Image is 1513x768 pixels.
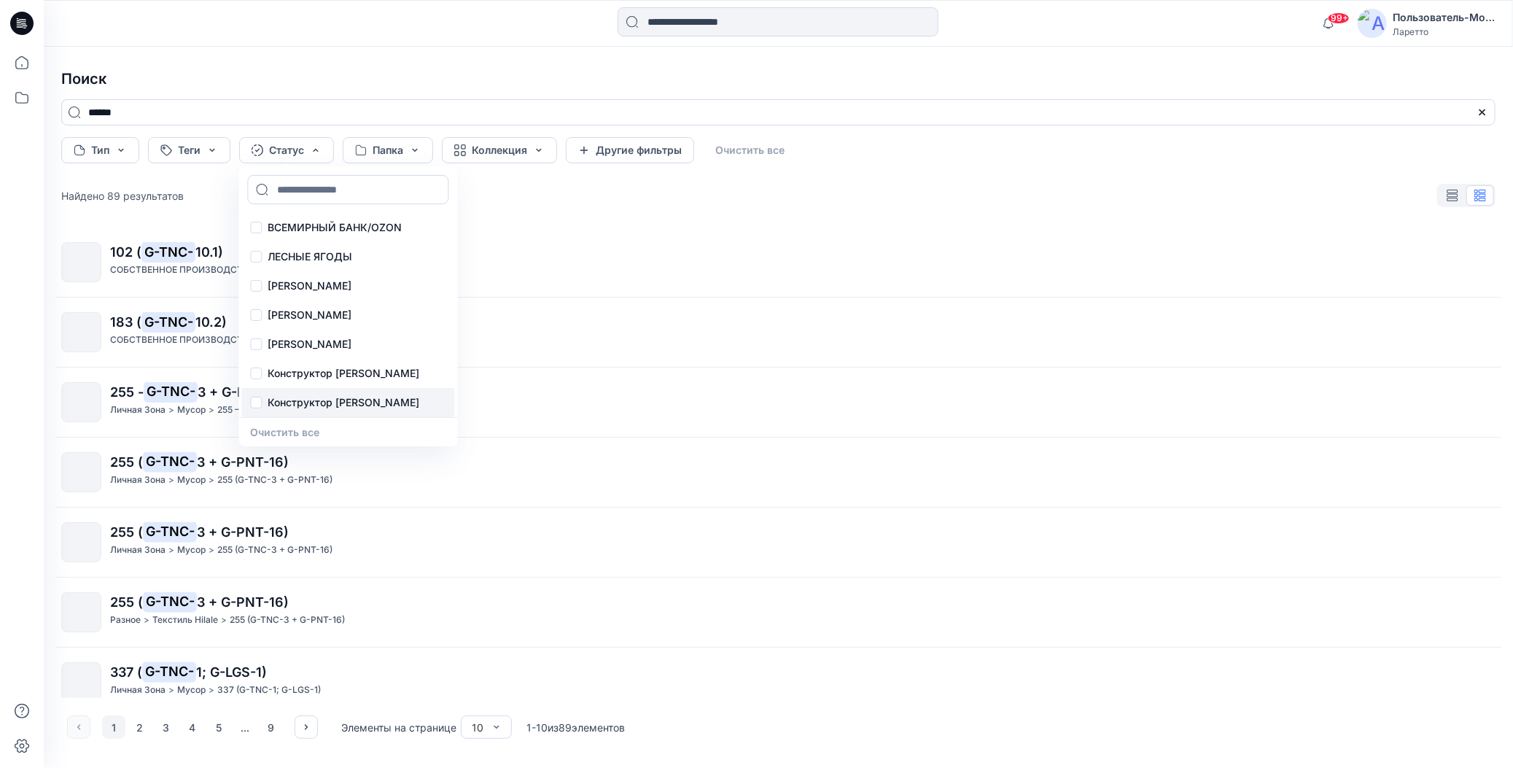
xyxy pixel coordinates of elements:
ya-tr-span: G-TNC- [144,314,193,330]
div: 10 [472,720,483,735]
ya-tr-span: - [532,721,536,734]
p: 255 (G-TNC-3 + G-PNT-16) [230,613,345,628]
a: 255 (G-TNC-3 + G-PNT-16)Личная Зона>Мусор>255 (G-TNC-3 + G-PNT-16) [52,513,1504,571]
ya-tr-span: 10 [536,721,548,734]
button: 3 [155,715,178,739]
ya-tr-span: Личная Зона [110,684,166,695]
ya-tr-span: 1; G-LGS-1) [196,664,267,680]
button: Коллекция [442,137,557,163]
ya-tr-span: Другие фильтры [596,142,682,158]
ya-tr-span: G-TNC- [146,524,195,540]
a: 255 (G-TNC-3 + G-PNT-16)Разное>Текстиль Hilale>255 (G-TNC-3 + G-PNT-16) [52,583,1504,641]
ya-tr-span: Личная Зона [110,404,166,415]
ya-tr-span: Ларетто [1393,26,1428,37]
a: 255 (G-TNC-3 + G-PNT-16)Личная Зона>Мусор>255 (G-TNC-3 + G-PNT-16) [52,443,1504,501]
p: Текстиль Hilale [152,613,218,628]
ya-tr-span: G-TNC- [147,384,195,400]
ya-tr-span: 3 + G-PNT-16) [197,594,289,610]
p: Личная Зона [110,473,166,488]
div: ... [233,715,257,739]
p: > [209,683,214,698]
button: Тип [61,137,139,163]
a: 255 -G-TNC-3 + G-PNT-16Личная Зона>Мусор>255 — G-TNC-3 + G-PNT-16 [52,373,1504,431]
ya-tr-span: 3 + G-PNT-16) [197,524,289,540]
ya-tr-span: элементов [572,721,625,734]
p: Личная Зона [110,543,166,558]
span: 99+ [1328,12,1350,24]
p: Конструктор [PERSON_NAME] [268,394,419,411]
p: [PERSON_NAME] [268,306,351,324]
div: ВСЕМИРНЫЙ БАНК/OZON [241,213,454,242]
ya-tr-span: 10.1) [195,244,223,260]
ya-tr-span: Мусор [177,404,206,415]
p: Мусор [177,473,206,488]
ya-tr-span: G-TNC- [144,244,193,260]
ya-tr-span: СОБСТВЕННОЕ ПРОИЗВОДСТВО [110,334,255,345]
ya-tr-span: G-TNC- [146,454,195,470]
ya-tr-span: Текстиль Hilale [152,614,218,625]
ya-tr-span: 255 (G-TNC-3 + G-PNT-16) [230,614,345,625]
a: 183 (G-TNC-10.2)СОБСТВЕННОЕ ПРОИЗВОДСТВО>Сетка + вискоза>183 (G-TNC-10.2) [52,303,1504,361]
p: Разное [110,613,141,628]
button: Папка [343,137,433,163]
p: Мусор [177,543,206,558]
ya-tr-span: 255 — G-TNC-3 + G-PNT-16 [217,404,338,415]
ya-tr-span: Найдено 89 [61,190,120,202]
ya-tr-span: 255 ( [110,454,143,470]
ya-tr-span: 3 + G-PNT-16 [198,384,284,400]
p: > [168,403,174,418]
ya-tr-span: СОБСТВЕННОЕ ПРОИЗВОДСТВО [110,264,255,275]
div: ЛЕСНЫЕ ЯГОДЫ [241,242,454,271]
p: [PERSON_NAME] [268,277,351,295]
button: 1 [102,715,125,739]
img: аватар [1358,9,1387,38]
ya-tr-span: из [548,721,559,734]
ya-tr-span: G-TNC- [145,664,194,680]
ya-tr-span: 1 [526,721,532,734]
ya-tr-span: 337 ( [110,664,142,680]
ya-tr-span: 255 ( [110,524,143,540]
a: 337 (G-TNC-1; G-LGS-1)Личная Зона>Мусор>337 (G-TNC-1; G-LGS-1) [52,653,1504,711]
ya-tr-span: 255 (G-TNC-3 + G-PNT-16) [217,474,332,485]
button: 9 [260,715,283,739]
button: 5 [207,715,230,739]
p: > [209,403,214,418]
button: Теги [148,137,230,163]
p: > [209,543,214,558]
ya-tr-span: 3 + G-PNT-16) [197,454,289,470]
div: Дизайнер Алиса [241,271,454,300]
ya-tr-span: Мусор [177,544,206,555]
ya-tr-span: Разное [110,614,141,625]
ya-tr-span: 102 ( [110,244,141,260]
ya-tr-span: 255 - [110,384,144,400]
p: Личная Зона [110,403,166,418]
div: Дизайнер Злата [241,300,454,330]
ya-tr-span: 183 ( [110,314,141,330]
p: Личная Зона [110,683,166,698]
p: > [168,543,174,558]
button: Другие фильтры [566,137,694,163]
p: > [221,613,227,628]
p: Мусор [177,403,206,418]
ya-tr-span: Личная Зона [110,474,166,485]
button: 4 [181,715,204,739]
p: 255 (G-TNC-3 + G-PNT-16) [217,473,332,488]
div: Замена Лекал [241,330,454,359]
p: > [209,473,214,488]
p: 255 — G-TNC-3 + G-PNT-16 [217,403,338,418]
ya-tr-span: Мусор [177,684,206,695]
p: СОБСТВЕННОЕ ПРОИЗВОДСТВО [110,263,255,278]
p: [PERSON_NAME] [268,335,351,353]
a: 102 (G-TNC-10.1)СОБСТВЕННОЕ ПРОИЗВОДСТВО>Сетка + вискоза>102 (G-TNC-10.1) [52,233,1504,291]
ya-tr-span: Личная Зона [110,544,166,555]
p: Конструктор [PERSON_NAME] [268,365,419,382]
p: СОБСТВЕННОЕ ПРОИЗВОДСТВО [110,333,255,348]
button: Статус [239,137,334,163]
div: Конструктор Кристина [241,359,454,388]
ya-tr-span: 255 (G-TNC-3 + G-PNT-16) [217,544,332,555]
p: Мусор [177,683,206,698]
ya-tr-span: 89 [559,721,572,734]
p: 337 (G-TNC-1; G-LGS-1) [217,683,321,698]
p: ЛЕСНЫЕ ЯГОДЫ [268,248,352,265]
ya-tr-span: Поиск [61,70,106,88]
